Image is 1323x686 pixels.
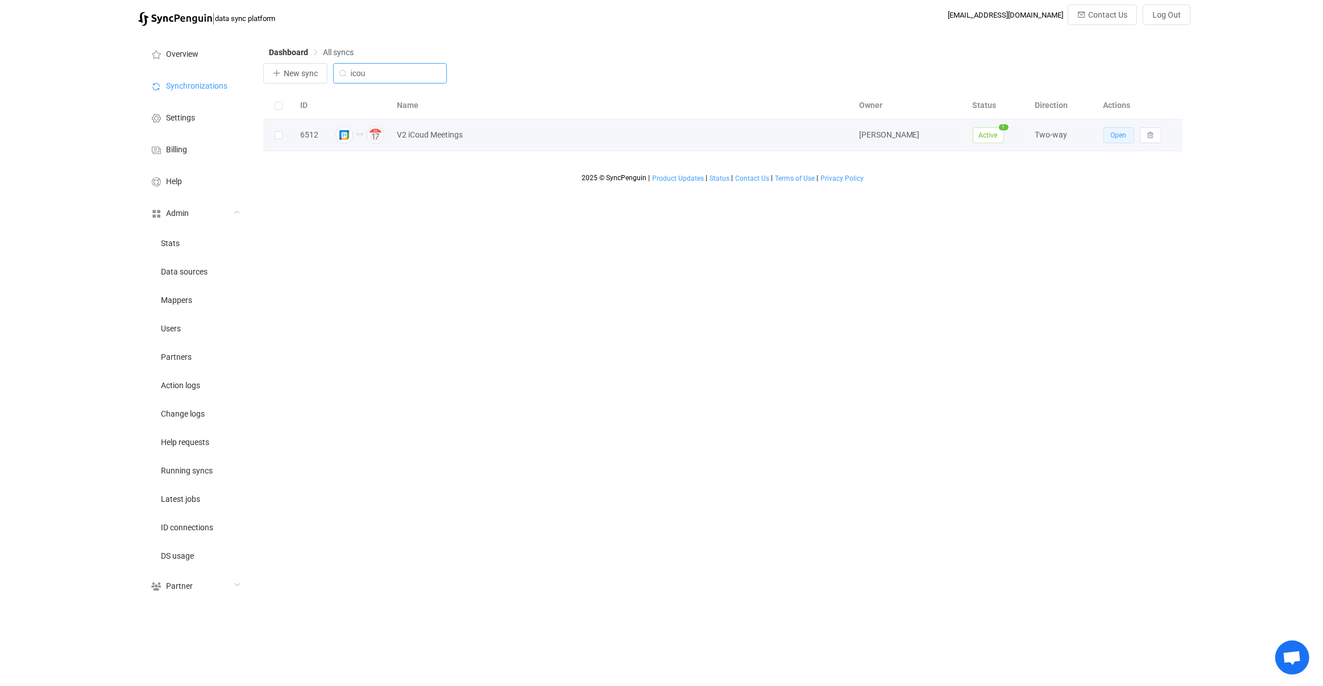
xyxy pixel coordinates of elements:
span: | [732,174,733,182]
span: Overview [166,50,198,59]
a: Open chat [1275,641,1309,675]
span: Log Out [1152,10,1181,19]
span: [PERSON_NAME] [859,130,920,139]
span: Partner [166,582,193,591]
a: Privacy Policy [820,174,864,182]
span: Settings [166,114,195,123]
span: | [772,174,773,182]
span: Mappers [161,296,192,305]
span: All syncs [323,48,354,57]
a: Open [1104,130,1134,139]
span: Terms of Use [775,174,815,182]
a: Action logs [138,371,252,399]
span: Dashboard [269,48,308,57]
a: Stats [138,228,252,257]
button: Log Out [1143,5,1191,25]
a: ID connections [138,513,252,541]
span: DS usage [161,552,194,561]
a: Status [709,174,730,182]
span: Help requests [161,438,209,447]
a: Latest jobs [138,484,252,513]
div: Breadcrumb [269,48,354,56]
span: Latest jobs [161,495,200,504]
span: Partners [161,353,192,362]
a: Data sources [138,257,252,285]
span: Change logs [161,410,205,419]
a: Product Updates [652,174,704,182]
span: Status [710,174,729,182]
a: Synchronizations [138,69,252,101]
button: New sync [263,63,327,84]
a: Terms of Use [774,174,815,182]
a: DS usage [138,541,252,569]
span: Synchronizations [166,82,227,91]
div: ID [295,99,329,112]
div: 6512 [295,128,329,142]
div: Status [967,99,1030,112]
span: Admin [166,209,189,218]
span: | [706,174,708,182]
img: icloud-calendar.png [367,126,384,144]
a: Running syncs [138,456,252,484]
span: | [649,174,650,182]
span: Running syncs [161,467,213,476]
a: Billing [138,133,252,165]
span: V2 iCoud Meetings [397,128,463,142]
span: 1 [999,124,1009,130]
span: Active [973,127,1004,143]
div: Direction [1030,99,1098,112]
a: Settings [138,101,252,133]
button: Open [1104,127,1134,143]
span: | [212,10,215,26]
span: 2025 © SyncPenguin [582,174,647,182]
span: Help [166,177,182,186]
span: Data sources [161,268,208,277]
input: Search [333,63,447,84]
div: Actions [1098,99,1183,112]
a: Help requests [138,427,252,456]
span: New sync [284,69,318,78]
img: google.png [335,126,353,144]
a: Contact Us [735,174,770,182]
a: Partners [138,342,252,371]
span: Stats [161,239,180,248]
span: Users [161,325,181,334]
div: Name [391,99,853,112]
div: Owner [853,99,967,112]
span: Action logs [161,381,200,390]
span: | [817,174,819,182]
a: |data sync platform [138,10,275,26]
span: data sync platform [215,14,275,23]
a: Mappers [138,285,252,314]
span: Contact Us [735,174,769,182]
img: syncpenguin.svg [138,12,212,26]
span: ID connections [161,523,213,533]
div: [EMAIL_ADDRESS][DOMAIN_NAME] [948,11,1063,19]
a: Overview [138,38,252,69]
a: Change logs [138,399,252,427]
span: Open [1111,131,1127,139]
span: Billing [166,145,187,155]
a: Help [138,165,252,197]
button: Contact Us [1068,5,1137,25]
span: Contact Us [1088,10,1127,19]
a: Users [138,314,252,342]
div: Two-way [1030,128,1098,142]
